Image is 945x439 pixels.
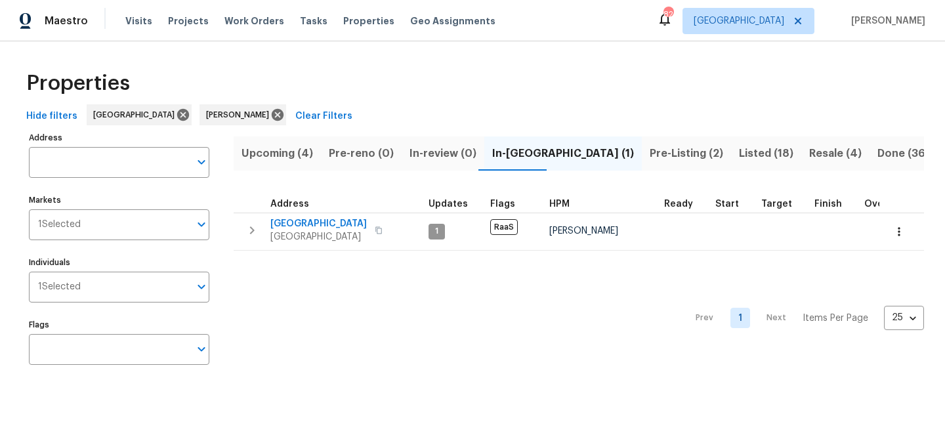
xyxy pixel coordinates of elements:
[730,308,750,328] a: Goto page 1
[814,199,854,209] div: Projected renovation finish date
[93,108,180,121] span: [GEOGRAPHIC_DATA]
[206,108,274,121] span: [PERSON_NAME]
[410,14,495,28] span: Geo Assignments
[192,215,211,234] button: Open
[168,14,209,28] span: Projects
[192,340,211,358] button: Open
[329,144,394,163] span: Pre-reno (0)
[430,226,444,237] span: 1
[549,226,618,236] span: [PERSON_NAME]
[241,144,313,163] span: Upcoming (4)
[270,217,367,230] span: [GEOGRAPHIC_DATA]
[45,14,88,28] span: Maestro
[270,230,367,243] span: [GEOGRAPHIC_DATA]
[270,199,309,209] span: Address
[864,199,898,209] span: Overall
[87,104,192,125] div: [GEOGRAPHIC_DATA]
[192,153,211,171] button: Open
[549,199,570,209] span: HPM
[846,14,925,28] span: [PERSON_NAME]
[38,219,81,230] span: 1 Selected
[21,104,83,129] button: Hide filters
[715,199,739,209] span: Start
[803,312,868,325] p: Items Per Page
[192,278,211,296] button: Open
[38,282,81,293] span: 1 Selected
[814,199,842,209] span: Finish
[663,8,673,21] div: 82
[761,199,792,209] span: Target
[295,108,352,125] span: Clear Filters
[290,104,358,129] button: Clear Filters
[29,321,209,329] label: Flags
[429,199,468,209] span: Updates
[26,77,130,90] span: Properties
[26,108,77,125] span: Hide filters
[664,199,705,209] div: Earliest renovation start date (first business day after COE or Checkout)
[490,199,515,209] span: Flags
[29,134,209,142] label: Address
[29,259,209,266] label: Individuals
[809,144,862,163] span: Resale (4)
[664,199,693,209] span: Ready
[864,199,910,209] div: Days past target finish date
[877,144,936,163] span: Done (366)
[694,14,784,28] span: [GEOGRAPHIC_DATA]
[490,219,518,235] span: RaaS
[409,144,476,163] span: In-review (0)
[300,16,327,26] span: Tasks
[761,199,804,209] div: Target renovation project end date
[715,199,751,209] div: Actual renovation start date
[739,144,793,163] span: Listed (18)
[683,259,924,378] nav: Pagination Navigation
[650,144,723,163] span: Pre-Listing (2)
[125,14,152,28] span: Visits
[884,301,924,335] div: 25
[29,196,209,204] label: Markets
[343,14,394,28] span: Properties
[199,104,286,125] div: [PERSON_NAME]
[224,14,284,28] span: Work Orders
[492,144,634,163] span: In-[GEOGRAPHIC_DATA] (1)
